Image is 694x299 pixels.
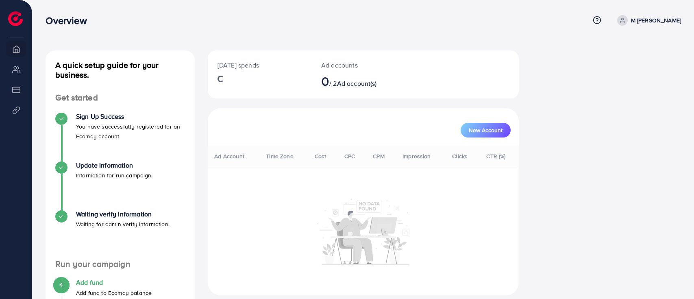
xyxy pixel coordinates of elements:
[8,11,23,26] img: logo
[59,280,63,290] span: 4
[76,279,152,286] h4: Add fund
[76,210,170,218] h4: Waiting verify information
[76,122,185,141] p: You have successfully registered for an Ecomdy account
[614,15,681,26] a: M [PERSON_NAME]
[46,162,195,210] li: Update Information
[46,60,195,80] h4: A quick setup guide for your business.
[46,210,195,259] li: Waiting verify information
[46,15,93,26] h3: Overview
[46,93,195,103] h4: Get started
[76,113,185,120] h4: Sign Up Success
[76,162,153,169] h4: Update Information
[321,60,379,70] p: Ad accounts
[76,219,170,229] p: Waiting for admin verify information.
[321,73,379,89] h2: / 2
[76,288,152,298] p: Add fund to Ecomdy balance
[461,123,511,137] button: New Account
[46,113,195,162] li: Sign Up Success
[76,170,153,180] p: Information for run campaign.
[631,15,681,25] p: M [PERSON_NAME]
[218,60,302,70] p: [DATE] spends
[46,259,195,269] h4: Run your campaign
[337,79,377,88] span: Ad account(s)
[321,72,329,90] span: 0
[469,127,503,133] span: New Account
